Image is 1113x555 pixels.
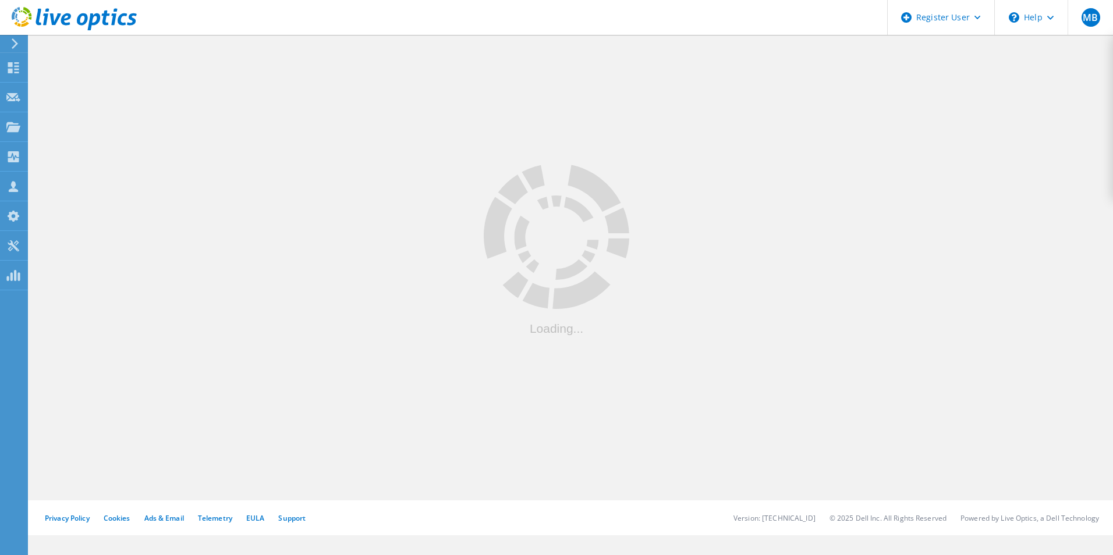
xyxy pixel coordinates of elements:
[484,322,629,335] div: Loading...
[45,513,90,523] a: Privacy Policy
[830,513,947,523] li: © 2025 Dell Inc. All Rights Reserved
[1083,13,1098,22] span: MB
[960,513,1099,523] li: Powered by Live Optics, a Dell Technology
[246,513,264,523] a: EULA
[1009,12,1019,23] svg: \n
[278,513,306,523] a: Support
[12,24,137,33] a: Live Optics Dashboard
[733,513,816,523] li: Version: [TECHNICAL_ID]
[144,513,184,523] a: Ads & Email
[198,513,232,523] a: Telemetry
[104,513,130,523] a: Cookies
